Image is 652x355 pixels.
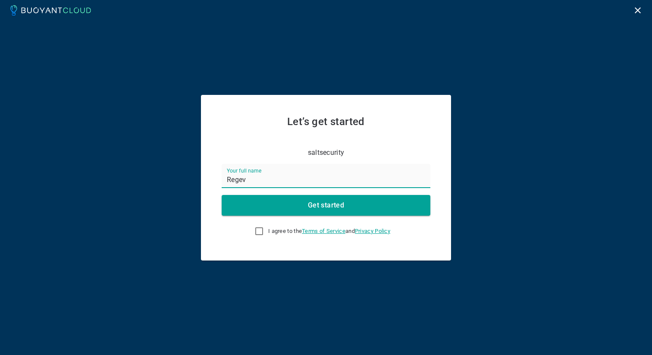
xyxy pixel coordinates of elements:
[308,201,344,210] h4: Get started
[227,167,261,174] label: Your full name
[630,3,645,18] button: Logout
[268,228,390,235] span: I agree to the and
[222,116,430,128] h2: Let’s get started
[308,148,345,157] p: saltsecurity
[302,228,345,234] a: Terms of Service
[355,228,390,234] a: Privacy Policy
[222,195,430,216] button: Get started
[630,6,645,14] a: Logout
